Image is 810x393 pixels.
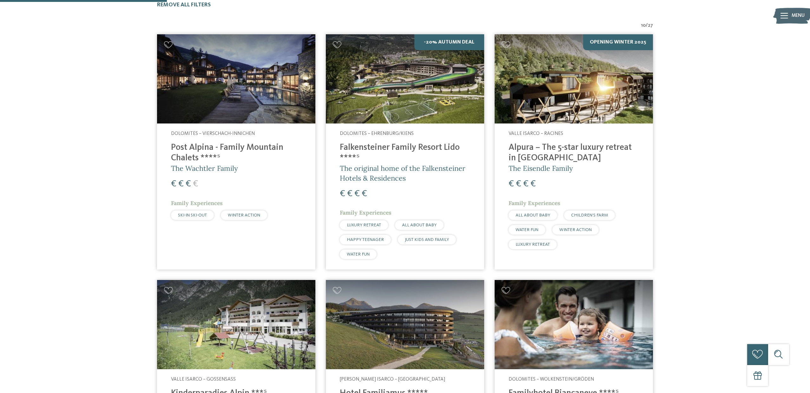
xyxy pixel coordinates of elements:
[516,242,550,247] span: LUXURY RETREAT
[646,22,648,29] span: /
[228,213,260,217] span: WINTER ACTION
[648,22,653,29] span: 27
[178,179,184,189] span: €
[509,143,639,163] h4: Alpura – The 5-star luxury retreat in [GEOGRAPHIC_DATA]
[405,237,449,242] span: JUST KIDS AND FAMILY
[347,223,381,227] span: LUXURY RETREAT
[571,213,608,217] span: CHILDREN’S FARM
[347,237,384,242] span: HAPPY TEENAGER
[516,179,521,189] span: €
[347,252,370,256] span: WATER FUN
[516,228,538,232] span: WATER FUN
[354,189,360,198] span: €
[326,34,484,123] img: Looking for family hotels? Find the best ones here!
[186,179,191,189] span: €
[402,223,437,227] span: ALL ABOUT BABY
[509,131,563,136] span: Valle Isarco – Racines
[641,22,646,29] span: 10
[157,34,315,270] a: Looking for family hotels? Find the best ones here! Dolomites – Vierschach-Innichen Post Alpina -...
[495,280,653,369] img: Looking for family hotels? Find the best ones here!
[347,189,352,198] span: €
[340,131,414,136] span: Dolomites – Ehrenburg/Kiens
[326,280,484,369] img: Looking for family hotels? Find the best ones here!
[516,213,550,217] span: ALL ABOUT BABY
[340,377,445,382] span: [PERSON_NAME] Isarco – [GEOGRAPHIC_DATA]
[171,199,223,207] span: Family Experiences
[509,199,560,207] span: Family Experiences
[495,34,653,123] img: Looking for family hotels? Find the best ones here!
[157,34,315,123] img: Post Alpina - Family Mountain Chalets ****ˢ
[509,179,514,189] span: €
[171,377,236,382] span: Valle Isarco – Gossensass
[362,189,367,198] span: €
[495,34,653,270] a: Looking for family hotels? Find the best ones here! Opening winter 2025 Valle Isarco – Racines Al...
[326,34,484,270] a: Looking for family hotels? Find the best ones here! -20% Autumn Deal Dolomites – Ehrenburg/Kiens ...
[340,209,392,216] span: Family Experiences
[157,2,211,8] span: Remove all filters
[340,164,465,183] span: The original home of the Falkensteiner Hotels & Residences
[559,228,592,232] span: WINTER ACTION
[509,164,573,173] span: The Eisendle Family
[340,189,345,198] span: €
[171,131,255,136] span: Dolomites – Vierschach-Innichen
[523,179,529,189] span: €
[157,280,315,369] img: Kinderparadies Alpin ***ˢ
[340,143,470,163] h4: Falkensteiner Family Resort Lido ****ˢ
[509,377,594,382] span: Dolomites – Wolkenstein/Gröden
[171,143,301,163] h4: Post Alpina - Family Mountain Chalets ****ˢ
[530,179,536,189] span: €
[193,179,198,189] span: €
[178,213,207,217] span: SKI-IN SKI-OUT
[171,164,238,173] span: The Wachtler Family
[171,179,176,189] span: €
